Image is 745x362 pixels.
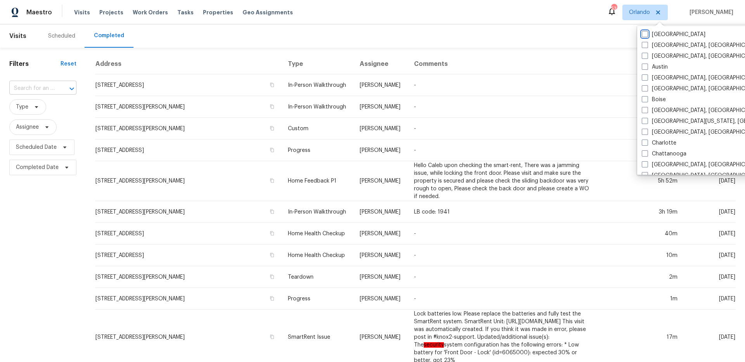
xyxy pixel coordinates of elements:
td: 1m [600,140,684,161]
button: Copy Address [269,125,275,132]
button: Copy Address [269,333,275,340]
label: Boise [642,96,666,103]
td: Progress [282,288,353,310]
td: - [408,266,600,288]
em: security [424,342,444,348]
td: In-Person Walkthrough [282,74,353,96]
td: [STREET_ADDRESS] [95,74,282,96]
span: Projects [99,9,123,16]
label: Chattanooga [642,150,686,158]
span: Properties [203,9,233,16]
span: Completed Date [16,164,59,171]
td: [STREET_ADDRESS] [95,223,282,245]
td: 5h 27m [600,96,684,118]
span: Maestro [26,9,52,16]
button: Copy Address [269,103,275,110]
div: Scheduled [48,32,75,40]
td: [DATE] [684,223,736,245]
td: Custom [282,118,353,140]
td: - [408,223,600,245]
td: [PERSON_NAME] [353,201,407,223]
td: [STREET_ADDRESS] [95,245,282,266]
td: [STREET_ADDRESS][PERSON_NAME] [95,96,282,118]
button: Copy Address [269,208,275,215]
td: Progress [282,140,353,161]
td: - [408,118,600,140]
td: - [408,245,600,266]
td: 10m [600,245,684,266]
td: [PERSON_NAME] [353,223,407,245]
button: Open [66,83,77,94]
button: Copy Address [269,252,275,259]
td: [DATE] [684,161,736,201]
span: Work Orders [133,9,168,16]
td: 3h 19m [600,201,684,223]
span: Assignee [16,123,39,131]
input: Search for an address... [9,83,55,95]
td: In-Person Walkthrough [282,96,353,118]
td: - [408,288,600,310]
td: Teardown [282,266,353,288]
td: [STREET_ADDRESS] [95,140,282,161]
td: 22m [600,74,684,96]
td: 1m [600,288,684,310]
td: LB code: 1941 [408,201,600,223]
button: Copy Address [269,295,275,302]
th: Address [95,54,282,74]
div: Reset [61,60,76,68]
th: Duration [600,54,684,74]
label: [GEOGRAPHIC_DATA] [642,31,705,38]
td: [DATE] [684,201,736,223]
td: [DATE] [684,266,736,288]
td: - [408,96,600,118]
td: [PERSON_NAME] [353,245,407,266]
td: [PERSON_NAME] [353,266,407,288]
td: Hello Caleb upon checking the smart-rent, There was a jamming issue, while locking the front door... [408,161,600,201]
button: Copy Address [269,147,275,153]
td: 2m [600,266,684,288]
span: Visits [9,28,26,45]
th: Comments [408,54,600,74]
td: [DATE] [684,288,736,310]
td: [STREET_ADDRESS][PERSON_NAME] [95,201,282,223]
h1: Filters [9,60,61,68]
span: Orlando [629,9,650,16]
td: [PERSON_NAME] [353,288,407,310]
th: Type [282,54,353,74]
td: 5h 52m [600,161,684,201]
span: [PERSON_NAME] [686,9,733,16]
td: In-Person Walkthrough [282,201,353,223]
button: Copy Address [269,177,275,184]
td: [PERSON_NAME] [353,118,407,140]
td: [DATE] [684,245,736,266]
span: Type [16,103,28,111]
button: Copy Address [269,81,275,88]
td: [STREET_ADDRESS][PERSON_NAME] [95,118,282,140]
td: [PERSON_NAME] [353,96,407,118]
span: Tasks [177,10,194,15]
td: [PERSON_NAME] [353,140,407,161]
td: - [408,74,600,96]
td: 40m [600,223,684,245]
td: Home Health Checkup [282,245,353,266]
label: Austin [642,63,668,71]
td: [STREET_ADDRESS][PERSON_NAME] [95,266,282,288]
td: 1m [600,118,684,140]
label: Charlotte [642,139,676,147]
td: [PERSON_NAME] [353,161,407,201]
span: Visits [74,9,90,16]
td: Home Feedback P1 [282,161,353,201]
div: Completed [94,32,124,40]
td: - [408,140,600,161]
td: [PERSON_NAME] [353,74,407,96]
button: Copy Address [269,230,275,237]
button: Copy Address [269,273,275,280]
td: Home Health Checkup [282,223,353,245]
span: Scheduled Date [16,143,57,151]
td: [STREET_ADDRESS][PERSON_NAME] [95,161,282,201]
td: [STREET_ADDRESS][PERSON_NAME] [95,288,282,310]
span: Geo Assignments [243,9,293,16]
div: 53 [611,5,617,12]
th: Assignee [353,54,407,74]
